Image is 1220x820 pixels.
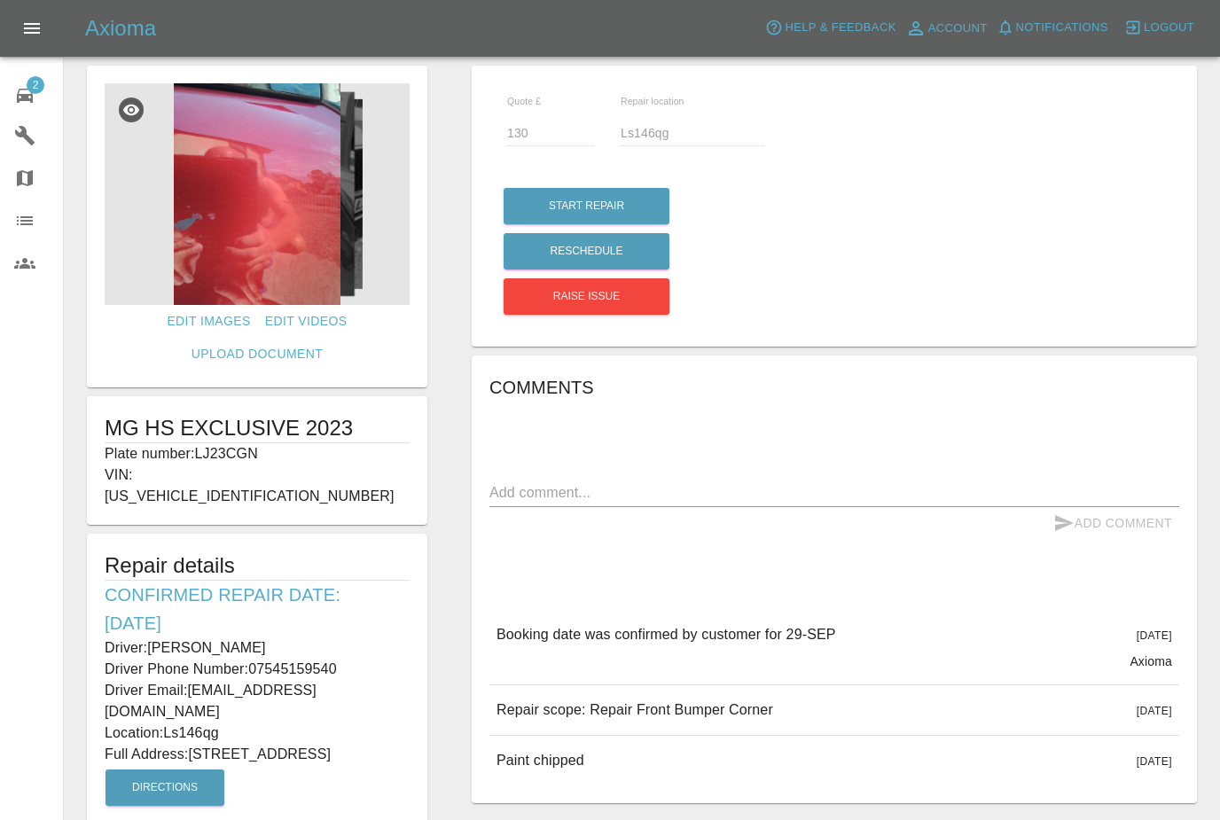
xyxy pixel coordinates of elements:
p: Paint chipped [497,750,584,771]
h1: MG HS EXCLUSIVE 2023 [105,414,410,442]
p: Driver Phone Number: 07545159540 [105,659,410,680]
h5: Axioma [85,14,156,43]
span: Help & Feedback [785,18,895,38]
p: Plate number: LJ23CGN [105,443,410,465]
p: Location: Ls146qg [105,722,410,744]
span: [DATE] [1137,629,1172,642]
h6: Confirmed Repair Date: [DATE] [105,581,410,637]
button: Reschedule [504,233,669,269]
span: Repair location [621,96,684,106]
span: Quote £ [507,96,541,106]
button: Notifications [992,14,1113,42]
span: Logout [1144,18,1194,38]
button: Open drawer [11,7,53,50]
p: Axioma [1130,652,1172,670]
p: Booking date was confirmed by customer for 29-SEP [497,624,836,645]
span: 2 [27,76,44,94]
button: Start Repair [504,188,669,224]
a: Edit Videos [258,305,355,338]
a: Edit Images [160,305,257,338]
button: Raise issue [504,278,669,315]
p: Driver Email: [EMAIL_ADDRESS][DOMAIN_NAME] [105,680,410,722]
h6: Comments [489,373,1179,402]
p: VIN: [US_VEHICLE_IDENTIFICATION_NUMBER] [105,465,410,507]
a: Upload Document [184,338,330,371]
p: Driver: [PERSON_NAME] [105,637,410,659]
img: 78515252-3392-4064-8ed2-a6490332a2f8 [105,83,410,305]
span: [DATE] [1137,755,1172,768]
a: Account [901,14,992,43]
button: Directions [106,769,224,806]
h5: Repair details [105,551,410,580]
p: Repair scope: Repair Front Bumper Corner [497,699,773,721]
button: Help & Feedback [761,14,900,42]
span: Account [928,19,988,39]
span: Notifications [1016,18,1108,38]
p: Full Address: [STREET_ADDRESS] [105,744,410,765]
button: Logout [1120,14,1199,42]
span: [DATE] [1137,705,1172,717]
